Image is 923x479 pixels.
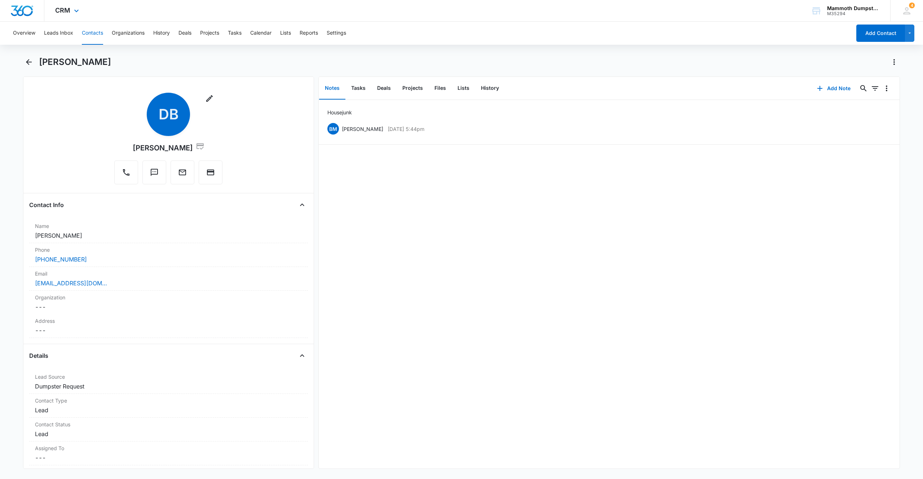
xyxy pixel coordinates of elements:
div: account id [827,11,880,16]
button: Projects [397,77,429,100]
button: Search... [858,83,869,94]
button: Leads Inbox [44,22,73,45]
div: Contact StatusLead [29,418,308,441]
span: DB [147,93,190,136]
button: Email [171,161,194,184]
span: BM [327,123,339,135]
p: House junk [327,109,352,116]
dd: [PERSON_NAME] [35,231,302,240]
button: Contacts [82,22,103,45]
div: Lead SourceDumpster Request [29,370,308,394]
button: Lists [452,77,475,100]
div: Assigned To--- [29,441,308,465]
button: Reports [300,22,318,45]
a: Charge [199,172,222,178]
dd: Lead [35,430,302,438]
label: Assigned To [35,444,302,452]
button: Add Contact [856,25,905,42]
label: Phone [35,246,302,254]
a: Email [171,172,194,178]
div: Email[EMAIL_ADDRESS][DOMAIN_NAME] [29,267,308,291]
button: History [153,22,170,45]
button: Tasks [345,77,371,100]
dd: --- [35,326,302,335]
label: Email [35,270,302,277]
button: Organizations [112,22,145,45]
a: [EMAIL_ADDRESS][DOMAIN_NAME] [35,279,107,287]
button: Files [429,77,452,100]
button: Overview [13,22,35,45]
button: Close [296,350,308,361]
button: Back [23,56,35,68]
button: Settings [327,22,346,45]
dd: --- [35,453,302,462]
a: Text [142,172,166,178]
button: Overflow Menu [881,83,892,94]
label: Address [35,317,302,325]
div: Organization--- [29,291,308,314]
div: Phone[PHONE_NUMBER] [29,243,308,267]
span: 4 [909,3,915,8]
button: Add Note [810,80,858,97]
h4: Details [29,351,48,360]
button: Tasks [228,22,242,45]
button: Deals [178,22,191,45]
div: notifications count [909,3,915,8]
div: Name[PERSON_NAME] [29,219,308,243]
h1: [PERSON_NAME] [39,57,111,67]
span: CRM [55,6,70,14]
p: [DATE] 5:44pm [388,125,424,133]
a: [PHONE_NUMBER] [35,255,87,264]
div: Contact TypeLead [29,394,308,418]
button: Call [114,161,138,184]
dd: Dumpster Request [35,382,302,391]
dd: --- [35,303,302,311]
label: Organization [35,294,302,301]
h4: Contact Info [29,201,64,209]
label: Lead Source [35,373,302,381]
label: Tags [35,468,302,476]
dd: Lead [35,406,302,414]
button: Calendar [250,22,271,45]
label: Name [35,222,302,230]
button: Projects [200,22,219,45]
button: Charge [199,161,222,184]
button: Lists [280,22,291,45]
button: Notes [319,77,345,100]
button: History [475,77,505,100]
div: account name [827,5,880,11]
button: Actions [888,56,900,68]
p: [PERSON_NAME] [342,125,383,133]
button: Text [142,161,166,184]
div: [PERSON_NAME] [133,142,204,153]
div: Address--- [29,314,308,338]
button: Close [296,199,308,211]
label: Contact Status [35,421,302,428]
label: Contact Type [35,397,302,404]
button: Filters [869,83,881,94]
a: Call [114,172,138,178]
button: Deals [371,77,397,100]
